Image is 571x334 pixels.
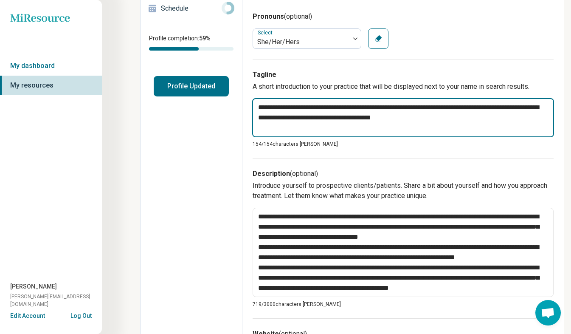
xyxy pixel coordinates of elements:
[253,300,554,308] p: 719/ 3000 characters [PERSON_NAME]
[253,181,554,201] p: Introduce yourself to prospective clients/patients. Share a bit about yourself and how you approa...
[257,37,346,47] div: She/Her/Hers
[253,169,554,179] h3: Description
[10,293,102,308] span: [PERSON_NAME][EMAIL_ADDRESS][DOMAIN_NAME]
[258,30,274,36] label: Select
[161,3,222,14] p: Schedule
[253,140,554,148] p: 154/ 154 characters [PERSON_NAME]
[10,282,57,291] span: [PERSON_NAME]
[141,29,242,56] div: Profile completion:
[154,76,229,96] button: Profile Updated
[290,170,318,178] span: (optional)
[253,70,554,80] h3: Tagline
[199,35,211,42] span: 59 %
[284,12,312,20] span: (optional)
[70,311,92,318] button: Log Out
[535,300,561,326] div: Open chat
[10,311,45,320] button: Edit Account
[253,82,554,92] p: A short introduction to your practice that will be displayed next to your name in search results.
[253,11,554,22] h3: Pronouns
[149,47,233,51] div: Profile completion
